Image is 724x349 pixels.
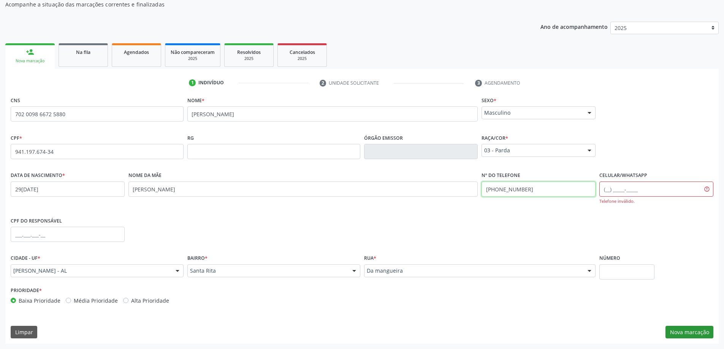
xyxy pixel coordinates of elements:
span: [PERSON_NAME] - AL [13,267,168,275]
span: 03 - Parda [484,147,580,154]
label: Rua [364,253,376,264]
span: Santa Rita [190,267,345,275]
label: Nome da mãe [128,170,162,182]
input: __/__/____ [11,182,125,197]
input: (__) _____-_____ [482,182,596,197]
label: RG [187,132,194,144]
span: Cancelados [290,49,315,55]
div: 2025 [171,56,215,62]
div: Telefone inválido. [599,198,713,205]
div: Indivíduo [198,79,224,86]
div: Nova marcação [11,58,49,64]
div: 2025 [283,56,321,62]
label: Órgão emissor [364,132,403,144]
label: Baixa Prioridade [19,297,60,305]
span: Masculino [484,109,580,117]
p: Acompanhe a situação das marcações correntes e finalizadas [5,0,505,8]
label: CPF [11,132,22,144]
label: Data de nascimento [11,170,65,182]
span: Agendados [124,49,149,55]
label: Número [599,253,620,264]
button: Nova marcação [665,326,713,339]
div: person_add [26,48,34,56]
label: Média Prioridade [74,297,118,305]
p: Ano de acompanhamento [540,22,608,31]
div: 1 [189,79,196,86]
input: (__) _____-_____ [599,182,713,197]
label: CNS [11,95,20,106]
label: Bairro [187,253,208,264]
span: Não compareceram [171,49,215,55]
label: CPF do responsável [11,215,62,227]
span: Na fila [76,49,90,55]
label: Sexo [482,95,496,106]
input: ___.___.___-__ [11,227,125,242]
label: Nº do Telefone [482,170,520,182]
label: Cidade - UF [11,253,40,264]
label: Celular/WhatsApp [599,170,647,182]
label: Prioridade [11,285,42,297]
span: none [145,109,178,117]
span: none [145,146,178,154]
span: Da mangueira [367,267,580,275]
label: Raça/cor [482,132,508,144]
div: 2025 [230,56,268,62]
label: Nome [187,95,204,106]
label: Alta Prioridade [131,297,169,305]
span: Resolvidos [237,49,261,55]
